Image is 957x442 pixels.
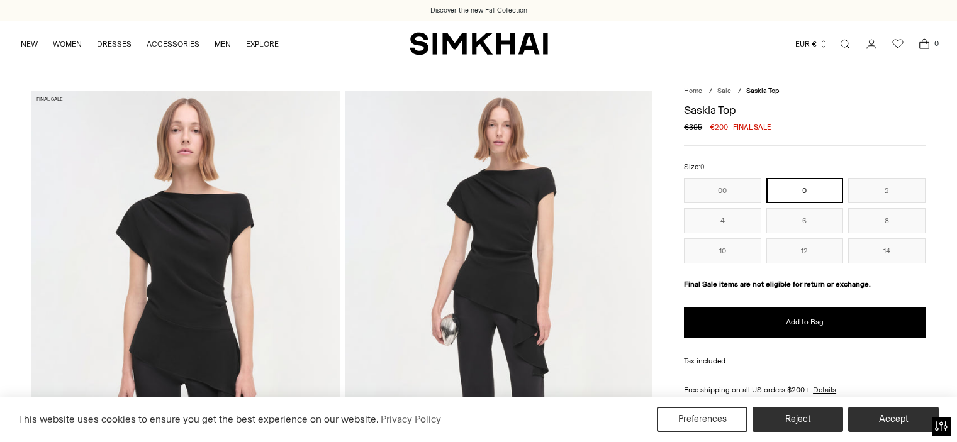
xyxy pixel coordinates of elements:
button: 6 [766,208,844,233]
a: Home [684,87,702,95]
button: 14 [848,238,926,263]
button: Reject [753,407,843,432]
a: Open search modal [832,31,858,57]
a: NEW [21,30,38,58]
label: Size: [684,161,705,173]
a: Sale [717,87,731,95]
a: WOMEN [53,30,82,58]
div: Free shipping on all US orders $200+ [684,384,926,395]
div: / [738,86,741,97]
a: ACCESSORIES [147,30,199,58]
button: 4 [684,208,761,233]
button: 12 [766,238,844,263]
a: MEN [215,30,231,58]
button: 8 [848,208,926,233]
s: €395 [684,121,702,133]
h1: Saskia Top [684,104,926,116]
span: €200 [710,121,728,133]
span: Add to Bag [786,317,824,328]
a: Privacy Policy (opens in a new tab) [379,410,443,429]
button: Add to Bag [684,307,926,338]
button: Accept [848,407,939,432]
button: 2 [848,178,926,203]
button: Preferences [657,407,747,432]
a: DRESSES [97,30,132,58]
strong: Final Sale items are not eligible for return or exchange. [684,280,871,289]
button: 0 [766,178,844,203]
a: Discover the new Fall Collection [430,6,527,16]
button: EUR € [795,30,828,58]
button: 10 [684,238,761,263]
div: Tax included. [684,355,926,367]
a: Open cart modal [912,31,937,57]
a: SIMKHAI [410,31,548,56]
a: Wishlist [885,31,910,57]
nav: breadcrumbs [684,86,926,97]
div: / [709,86,712,97]
span: Saskia Top [746,87,780,95]
span: This website uses cookies to ensure you get the best experience on our website. [18,413,379,425]
a: Details [813,384,836,395]
span: 0 [931,38,942,49]
a: Go to the account page [859,31,884,57]
button: 00 [684,178,761,203]
a: EXPLORE [246,30,279,58]
span: 0 [700,163,705,171]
